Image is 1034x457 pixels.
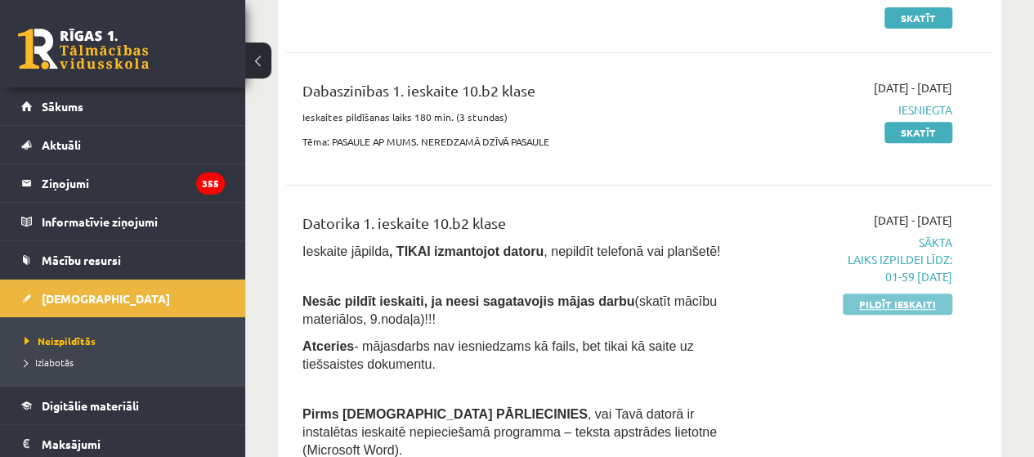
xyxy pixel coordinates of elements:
legend: Informatīvie ziņojumi [42,203,225,240]
p: Ieskaites pildīšanas laiks 180 min. (3 stundas) [302,110,727,124]
span: [DATE] - [DATE] [874,79,952,96]
a: Informatīvie ziņojumi [21,203,225,240]
a: Ziņojumi355 [21,164,225,202]
span: Ieskaite jāpilda , nepildīt telefonā vai planšetē! [302,244,720,258]
span: Sākta [752,234,952,285]
b: Atceries [302,339,354,353]
legend: Ziņojumi [42,164,225,202]
span: Pirms [DEMOGRAPHIC_DATA] PĀRLIECINIES [302,407,588,421]
p: Tēma: PASAULE AP MUMS. NEREDZAMĀ DZĪVĀ PASAULE [302,134,727,149]
a: Aktuāli [21,126,225,164]
a: Skatīt [884,7,952,29]
a: [DEMOGRAPHIC_DATA] [21,280,225,317]
span: Izlabotās [25,356,74,369]
i: 355 [196,172,225,195]
a: Rīgas 1. Tālmācības vidusskola [18,29,149,69]
span: , vai Tavā datorā ir instalētas ieskaitē nepieciešamā programma – teksta apstrādes lietotne (Micr... [302,407,717,457]
span: Neizpildītās [25,334,96,347]
p: Laiks izpildei līdz: 01-59 [DATE] [752,251,952,285]
a: Neizpildītās [25,334,229,348]
b: , TIKAI izmantojot datoru [389,244,544,258]
a: Sākums [21,87,225,125]
span: Iesniegta [752,101,952,119]
a: Mācību resursi [21,241,225,279]
span: Sākums [42,99,83,114]
span: [DEMOGRAPHIC_DATA] [42,291,170,306]
a: Digitālie materiāli [21,387,225,424]
span: (skatīt mācību materiālos, 9.nodaļa)!!! [302,294,717,326]
span: Mācību resursi [42,253,121,267]
span: Nesāc pildīt ieskaiti, ja neesi sagatavojis mājas darbu [302,294,634,308]
div: Dabaszinības 1. ieskaite 10.b2 klase [302,79,727,110]
span: Aktuāli [42,137,81,152]
a: Izlabotās [25,355,229,370]
span: Digitālie materiāli [42,398,139,413]
span: [DATE] - [DATE] [874,212,952,229]
div: Datorika 1. ieskaite 10.b2 klase [302,212,727,242]
a: Skatīt [884,122,952,143]
span: - mājasdarbs nav iesniedzams kā fails, bet tikai kā saite uz tiešsaistes dokumentu. [302,339,693,371]
a: Pildīt ieskaiti [843,293,952,315]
